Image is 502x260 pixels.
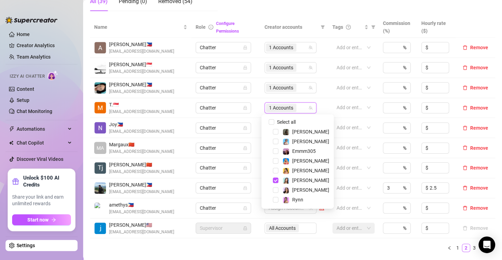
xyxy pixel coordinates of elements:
span: Automations [17,123,66,135]
button: Remove [460,184,491,192]
span: Remove [470,185,488,191]
a: Content [17,86,34,92]
span: [EMAIL_ADDRESS][DOMAIN_NAME] [109,148,174,155]
button: Remove [460,84,491,92]
a: Discover Viral Videos [17,156,63,162]
img: Amelia [283,177,289,184]
span: delete [463,145,467,150]
button: Remove [460,204,491,212]
span: lock [243,206,247,210]
span: [PERSON_NAME] [292,158,329,164]
span: Remove [470,205,488,211]
span: Select tree node [273,148,278,154]
a: Chat Monitoring [17,109,52,114]
span: [EMAIL_ADDRESS][DOMAIN_NAME] [109,168,174,175]
img: Joy [95,122,106,133]
span: [PERSON_NAME] [292,187,329,193]
span: Remove [470,105,488,111]
span: [PERSON_NAME] 🇨🇳 [109,161,174,168]
img: amethys [95,202,106,214]
img: Vanessa [283,139,289,145]
span: team [308,106,313,110]
button: Remove [460,43,491,52]
span: [EMAIL_ADDRESS][DOMAIN_NAME] [109,88,174,95]
th: Name [90,17,191,38]
span: Chatter [200,183,247,193]
span: Select tree node [273,139,278,144]
span: gift [12,178,19,185]
span: Izzy AI Chatter [10,73,45,80]
span: [EMAIL_ADDRESS][DOMAIN_NAME] [109,189,174,195]
span: lock [243,86,247,90]
span: filter [319,22,326,32]
span: delete [463,85,467,90]
span: [EMAIL_ADDRESS][DOMAIN_NAME] [109,209,174,215]
span: lock [243,45,247,50]
span: Select all [274,118,298,126]
span: amethys 🇵🇭 [109,201,174,209]
th: Hourly rate ($) [417,17,456,38]
img: Tj Espiritu [95,162,106,174]
span: filter [370,22,377,32]
span: Select tree node [273,129,278,135]
span: [EMAIL_ADDRESS][DOMAIN_NAME] [109,229,174,235]
span: Chatter [200,62,247,73]
span: Remove [470,145,488,151]
img: Emmm305 [283,148,289,155]
span: MA [97,144,104,152]
a: Home [17,32,30,37]
img: Trixia Sy [95,102,106,113]
span: lock [243,106,247,110]
span: [PERSON_NAME] 🇸🇬 [109,61,174,68]
span: [EMAIL_ADDRESS][DOMAIN_NAME] [109,68,174,75]
button: Remove [460,164,491,172]
button: Remove [460,144,491,152]
img: Sami [283,187,289,193]
span: delete [463,125,467,130]
span: Joy 🇵🇭 [109,121,174,128]
span: lock [243,126,247,130]
img: jocelyne espinosa [95,223,106,234]
span: lock [243,166,247,170]
span: [EMAIL_ADDRESS][DOMAIN_NAME] [109,128,174,135]
img: AI Chatter [47,70,58,80]
span: Select tree node [273,187,278,193]
span: 1 Accounts [269,104,293,112]
span: 1 Accounts [266,104,296,112]
img: Wyne [95,62,106,73]
a: 2 [462,244,470,252]
span: [PERSON_NAME] [292,168,329,173]
li: Previous Page [445,244,454,252]
span: Chatter [200,123,247,133]
span: Share your link and earn unlimited rewards [12,194,71,207]
span: Remove [470,165,488,171]
span: 1 Accounts [269,44,293,51]
span: arrow-right [51,217,56,222]
span: [EMAIL_ADDRESS][DOMAIN_NAME] [109,109,174,115]
span: Chatter [200,83,247,93]
a: Team Analytics [17,54,51,60]
div: Open Intercom Messenger [478,236,495,253]
span: Name [94,23,182,31]
span: thunderbolt [9,126,15,132]
span: Start now [27,217,48,223]
span: [PERSON_NAME] 🇵🇭 [109,81,174,88]
span: [PERSON_NAME] 🇺🇸 [109,221,174,229]
span: Margaux 🇨🇳 [109,141,174,148]
button: Remove [460,124,491,132]
span: [PERSON_NAME] [292,177,329,183]
img: Jocelyn [283,168,289,174]
button: Remove [460,224,491,232]
span: Creator accounts [265,23,318,31]
span: 1 Accounts [266,43,296,52]
span: Remove [470,125,488,131]
th: Commission (%) [379,17,417,38]
span: delete [463,185,467,190]
span: delete [463,45,467,50]
a: Configure Permissions [216,21,239,34]
span: delete [463,65,467,70]
span: Select tree node [273,158,278,164]
span: delete [463,165,467,170]
span: filter [321,25,325,29]
span: delete [463,206,467,210]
